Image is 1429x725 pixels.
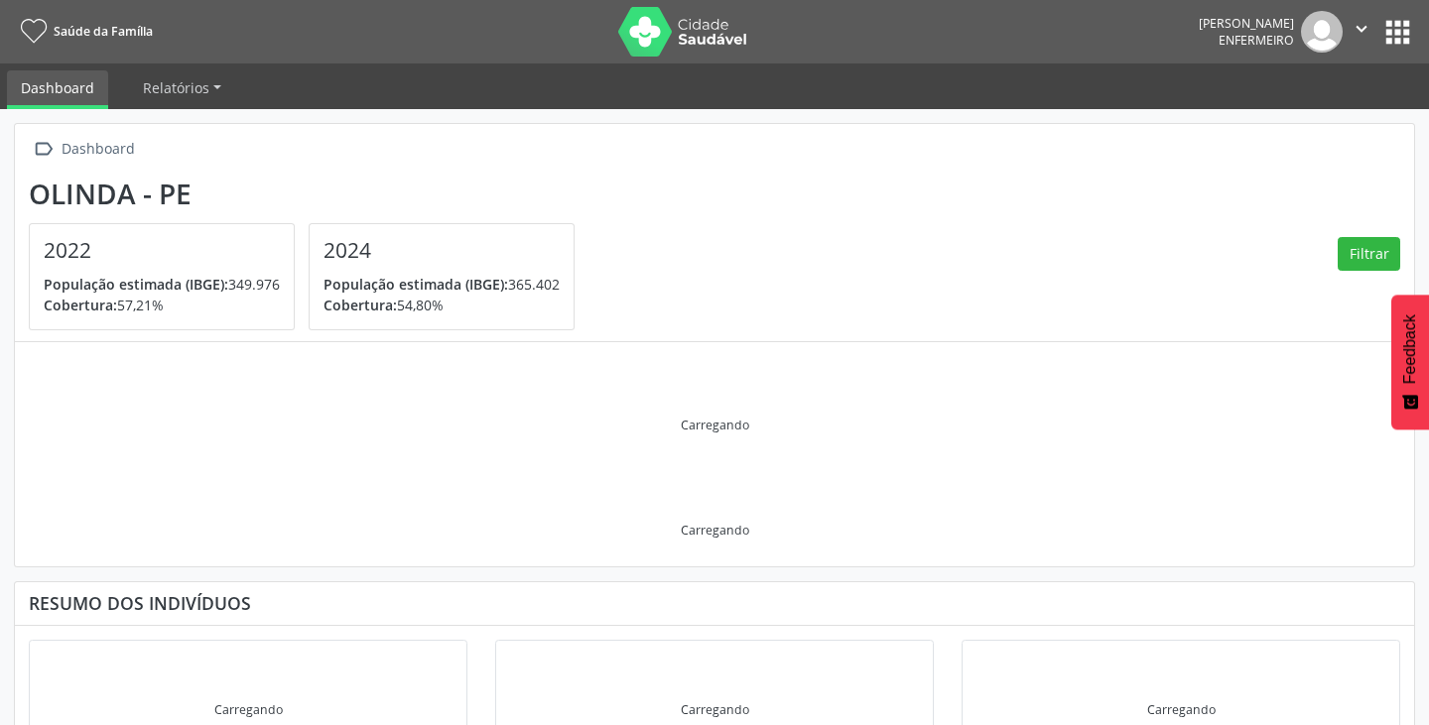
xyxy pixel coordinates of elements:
h4: 2022 [44,238,280,263]
div: [PERSON_NAME] [1199,15,1294,32]
div: Carregando [214,701,283,718]
span: Cobertura: [324,296,397,314]
a:  Dashboard [29,135,138,164]
i:  [29,135,58,164]
a: Relatórios [129,70,235,105]
img: img [1301,11,1343,53]
div: Carregando [681,701,749,718]
p: 349.976 [44,274,280,295]
a: Dashboard [7,70,108,109]
span: Feedback [1401,314,1419,384]
p: 365.402 [324,274,560,295]
div: Carregando [1147,701,1216,718]
div: Dashboard [58,135,138,164]
a: Saúde da Família [14,15,153,48]
div: Olinda - PE [29,178,588,210]
h4: 2024 [324,238,560,263]
span: Cobertura: [44,296,117,314]
i:  [1351,18,1372,40]
span: População estimada (IBGE): [324,275,508,294]
span: Saúde da Família [54,23,153,40]
span: Enfermeiro [1219,32,1294,49]
button:  [1343,11,1380,53]
span: Relatórios [143,78,209,97]
p: 57,21% [44,295,280,315]
span: População estimada (IBGE): [44,275,228,294]
p: 54,80% [324,295,560,315]
button: Filtrar [1338,237,1400,271]
div: Carregando [681,417,749,433]
button: apps [1380,15,1415,50]
div: Carregando [681,522,749,539]
div: Resumo dos indivíduos [29,592,1400,614]
button: Feedback - Mostrar pesquisa [1391,295,1429,429]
